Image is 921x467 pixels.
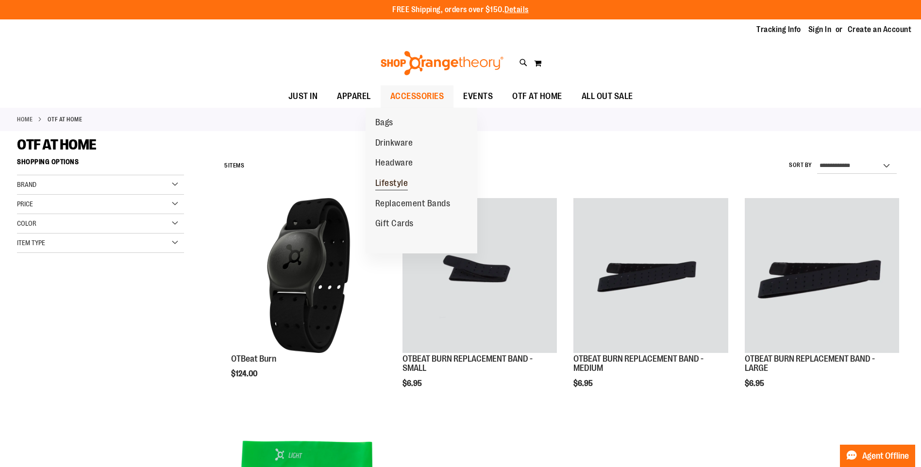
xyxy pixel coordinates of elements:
span: Price [17,200,33,208]
a: Sign In [808,24,832,35]
a: OTBEAT BURN REPLACEMENT BAND - LARGE [745,354,875,373]
span: Item Type [17,239,45,247]
a: Details [504,5,529,14]
span: Brand [17,181,36,188]
span: Bags [375,117,393,130]
span: Color [17,219,36,227]
h2: Items [224,158,244,173]
div: product [569,193,733,413]
p: FREE Shipping, orders over $150. [392,4,529,16]
img: OTBEAT BURN REPLACEMENT BAND - SMALL [402,198,557,352]
span: ACCESSORIES [390,85,444,107]
a: OTBEAT BURN REPLACEMENT BAND - SMALL [402,354,533,373]
div: product [398,193,562,413]
span: EVENTS [463,85,493,107]
span: OTF AT HOME [512,85,562,107]
img: Shop Orangetheory [379,51,505,75]
span: JUST IN [288,85,318,107]
span: OTF AT HOME [17,136,97,153]
span: ALL OUT SALE [582,85,633,107]
a: Main view of OTBeat Burn 6.0-C [231,198,385,354]
span: 5 [224,162,228,169]
div: product [740,193,904,413]
a: OTBEAT BURN REPLACEMENT BAND - SMALL [402,198,557,354]
span: Agent Offline [862,451,909,461]
a: OTBEAT BURN REPLACEMENT BAND - MEDIUM [573,354,703,373]
span: Headware [375,158,413,170]
span: Gift Cards [375,218,414,231]
span: Drinkware [375,138,413,150]
span: $124.00 [231,369,259,378]
a: OTBEAT BURN REPLACEMENT BAND - LARGE [745,198,899,354]
span: $6.95 [402,379,423,388]
a: Home [17,115,33,124]
label: Sort By [789,161,812,169]
a: Tracking Info [756,24,801,35]
span: Replacement Bands [375,199,451,211]
strong: OTF AT HOME [48,115,83,124]
a: OTBeat Burn [231,354,276,364]
img: Main view of OTBeat Burn 6.0-C [231,198,385,352]
button: Agent Offline [840,445,915,467]
div: product [226,193,390,403]
span: APPAREL [337,85,371,107]
span: $6.95 [745,379,766,388]
strong: Shopping Options [17,153,184,175]
img: OTBEAT BURN REPLACEMENT BAND - LARGE [745,198,899,352]
a: OTBEAT BURN REPLACEMENT BAND - MEDIUM [573,198,728,354]
a: Create an Account [848,24,912,35]
span: $6.95 [573,379,594,388]
img: OTBEAT BURN REPLACEMENT BAND - MEDIUM [573,198,728,352]
span: Lifestyle [375,178,408,190]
